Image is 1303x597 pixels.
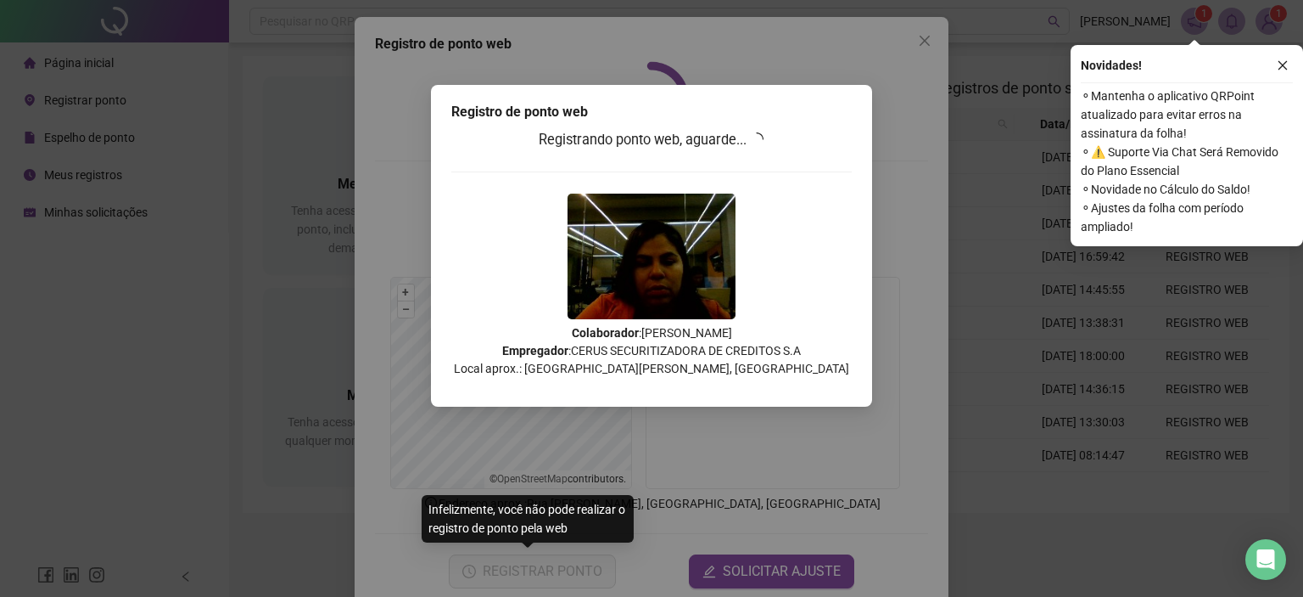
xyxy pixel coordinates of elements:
div: Infelizmente, você não pode realizar o registro de ponto pela web [422,495,634,543]
span: ⚬ Mantenha o aplicativo QRPoint atualizado para evitar erros na assinatura da folha! [1081,87,1293,143]
span: close [1277,59,1289,71]
span: ⚬ Novidade no Cálculo do Saldo! [1081,180,1293,199]
h3: Registrando ponto web, aguarde... [451,129,852,151]
strong: Empregador [502,344,568,358]
strong: Colaborador [572,326,639,340]
img: 9k= [568,194,735,319]
div: Registro de ponto web [451,102,852,122]
span: loading [747,129,767,149]
div: Open Intercom Messenger [1245,539,1286,580]
p: : [PERSON_NAME] : CERUS SECURITIZADORA DE CREDITOS S.A Local aprox.: [GEOGRAPHIC_DATA][PERSON_NAM... [451,324,852,378]
span: ⚬ ⚠️ Suporte Via Chat Será Removido do Plano Essencial [1081,143,1293,180]
span: ⚬ Ajustes da folha com período ampliado! [1081,199,1293,236]
span: Novidades ! [1081,56,1142,75]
